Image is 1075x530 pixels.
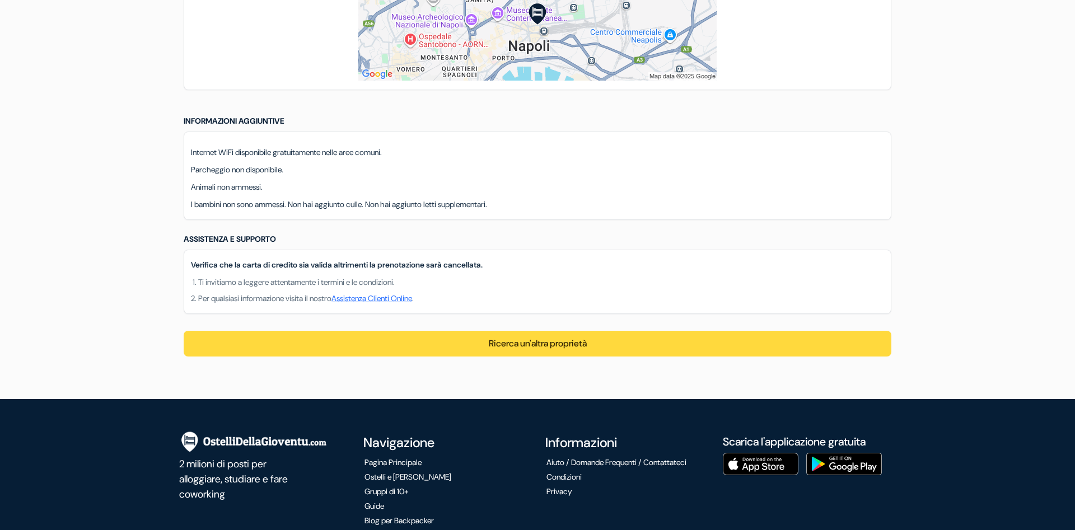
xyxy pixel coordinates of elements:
[806,453,882,475] img: Scarica l'applicazione gratuita
[364,515,434,526] a: Blog per Backpacker
[191,181,884,193] p: Animali non ammessi.
[331,293,412,303] a: Assistenza Clienti Online
[198,293,884,304] li: Per qualsiasi informazione visita il nostro .
[489,337,587,349] a: Ricerca un'altra proprietà
[179,430,343,453] img: OstelliDellaGioventu.com.png
[545,435,709,451] h4: Informazioni
[364,472,451,482] a: Ostelli e [PERSON_NAME]
[546,457,686,467] a: Aiuto / Domande Frequenti / Contattateci
[184,234,276,244] span: Assistenza e Supporto
[546,472,582,482] a: Condizioni
[198,276,884,288] li: Ti invitiamo a leggere attentamente i termini e le condizioni.
[179,453,307,502] p: 2 milioni di posti per alloggiare, studiare e fare coworking
[364,501,384,511] a: Guide
[191,259,884,271] p: Verifica che la carta di credito sia valida altrimenti la prenotazione sarà cancellata.
[184,116,284,126] span: Informazioni aggiuntive
[191,147,884,158] p: Internet WiFi disponibile gratuitamente nelle aree comuni.
[191,199,884,210] p: I bambini non sono ammessi. Non hai aggiunto culle. Non hai aggiunto letti supplementari.
[191,164,884,176] p: Parcheggio non disponibile.
[364,457,422,467] a: Pagina Principale
[363,435,527,451] h4: Navigazione
[546,486,572,496] a: Privacy
[723,434,866,449] a: Scarica l'applicazione gratuita
[364,486,409,496] a: Gruppi di 10+
[723,453,798,475] img: Scarica l'applicazione gratuita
